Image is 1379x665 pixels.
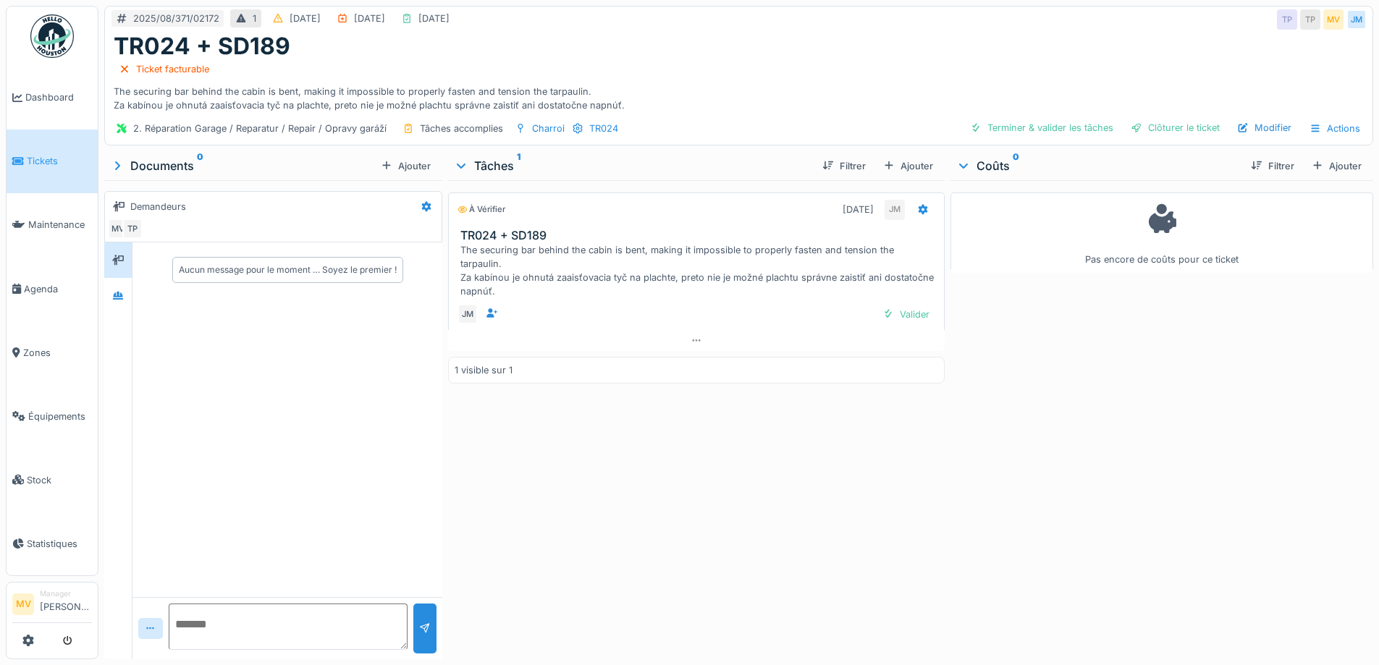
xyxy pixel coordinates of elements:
[24,282,92,296] span: Agenda
[7,66,98,130] a: Dashboard
[12,588,92,623] a: MV Manager[PERSON_NAME]
[1306,156,1367,176] div: Ajouter
[354,12,385,25] div: [DATE]
[457,203,505,216] div: À vérifier
[7,321,98,384] a: Zones
[28,218,92,232] span: Maintenance
[290,12,321,25] div: [DATE]
[460,229,937,242] h3: TR024 + SD189
[885,200,905,220] div: JM
[7,512,98,575] a: Statistiques
[108,219,128,239] div: MV
[27,154,92,168] span: Tickets
[179,263,397,276] div: Aucun message pour le moment … Soyez le premier !
[133,122,387,135] div: 2. Réparation Garage / Reparatur / Repair / Opravy garáží
[40,588,92,619] li: [PERSON_NAME]
[197,157,203,174] sup: 0
[1323,9,1344,30] div: MV
[253,12,256,25] div: 1
[843,203,874,216] div: [DATE]
[1231,118,1297,137] div: Modifier
[7,257,98,321] a: Agenda
[964,118,1119,137] div: Terminer & valider les tâches
[420,122,503,135] div: Tâches accomplies
[30,14,74,58] img: Badge_color-CXgf-gQk.svg
[375,156,437,176] div: Ajouter
[114,33,290,60] h1: TR024 + SD189
[817,156,872,176] div: Filtrer
[532,122,565,135] div: Charroi
[110,157,375,174] div: Documents
[1277,9,1297,30] div: TP
[27,537,92,551] span: Statistiques
[7,384,98,448] a: Équipements
[25,90,92,104] span: Dashboard
[1300,9,1320,30] div: TP
[418,12,450,25] div: [DATE]
[455,363,513,377] div: 1 visible sur 1
[877,156,939,176] div: Ajouter
[136,62,209,76] div: Ticket facturable
[114,60,1364,112] div: The securing bar behind the cabin is bent, making it impossible to properly fasten and tension th...
[130,200,186,213] div: Demandeurs
[1245,156,1300,176] div: Filtrer
[12,593,34,615] li: MV
[122,219,143,239] div: TP
[460,243,937,299] div: The securing bar behind the cabin is bent, making it impossible to properly fasten and tension th...
[27,473,92,487] span: Stock
[133,12,219,25] div: 2025/08/371/02172
[7,193,98,257] a: Maintenance
[1125,118,1226,137] div: Clôturer le ticket
[454,157,810,174] div: Tâches
[7,448,98,512] a: Stock
[960,199,1364,266] div: Pas encore de coûts pour ce ticket
[1013,157,1019,174] sup: 0
[457,304,478,324] div: JM
[7,130,98,193] a: Tickets
[877,305,935,324] div: Valider
[589,122,618,135] div: TR024
[40,588,92,599] div: Manager
[23,346,92,360] span: Zones
[1303,118,1367,139] div: Actions
[28,410,92,423] span: Équipements
[517,157,520,174] sup: 1
[1346,9,1367,30] div: JM
[956,157,1239,174] div: Coûts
